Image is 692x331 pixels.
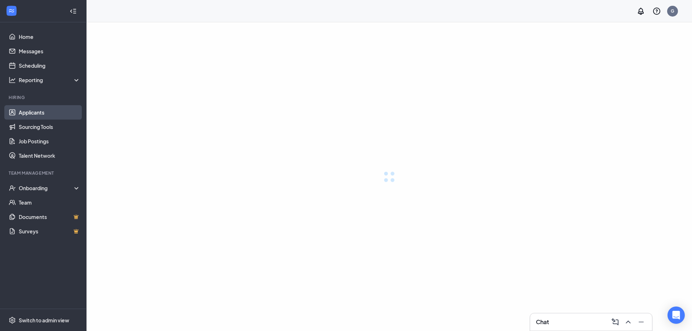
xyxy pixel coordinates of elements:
[635,316,646,328] button: Minimize
[611,318,620,326] svg: ComposeMessage
[19,184,81,192] div: Onboarding
[19,317,69,324] div: Switch to admin view
[19,105,80,120] a: Applicants
[9,94,79,100] div: Hiring
[19,195,80,210] a: Team
[19,210,80,224] a: DocumentsCrown
[671,8,674,14] div: G
[19,148,80,163] a: Talent Network
[19,224,80,238] a: SurveysCrown
[536,318,549,326] h3: Chat
[19,44,80,58] a: Messages
[652,7,661,15] svg: QuestionInfo
[9,170,79,176] div: Team Management
[9,184,16,192] svg: UserCheck
[9,317,16,324] svg: Settings
[609,316,620,328] button: ComposeMessage
[637,318,646,326] svg: Minimize
[19,134,80,148] a: Job Postings
[70,8,77,15] svg: Collapse
[8,7,15,14] svg: WorkstreamLogo
[667,307,685,324] div: Open Intercom Messenger
[636,7,645,15] svg: Notifications
[19,76,81,84] div: Reporting
[622,316,633,328] button: ChevronUp
[19,30,80,44] a: Home
[9,76,16,84] svg: Analysis
[624,318,633,326] svg: ChevronUp
[19,120,80,134] a: Sourcing Tools
[19,58,80,73] a: Scheduling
